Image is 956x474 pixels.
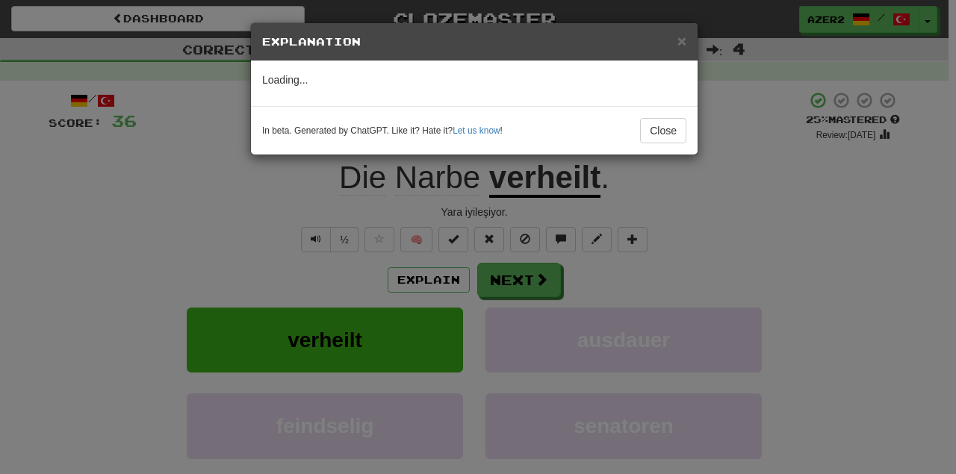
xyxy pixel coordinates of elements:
a: Let us know [453,125,500,136]
button: Close [677,33,686,49]
small: In beta. Generated by ChatGPT. Like it? Hate it? ! [262,125,503,137]
span: × [677,32,686,49]
button: Close [640,118,686,143]
h5: Explanation [262,34,686,49]
p: Loading... [262,72,686,87]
